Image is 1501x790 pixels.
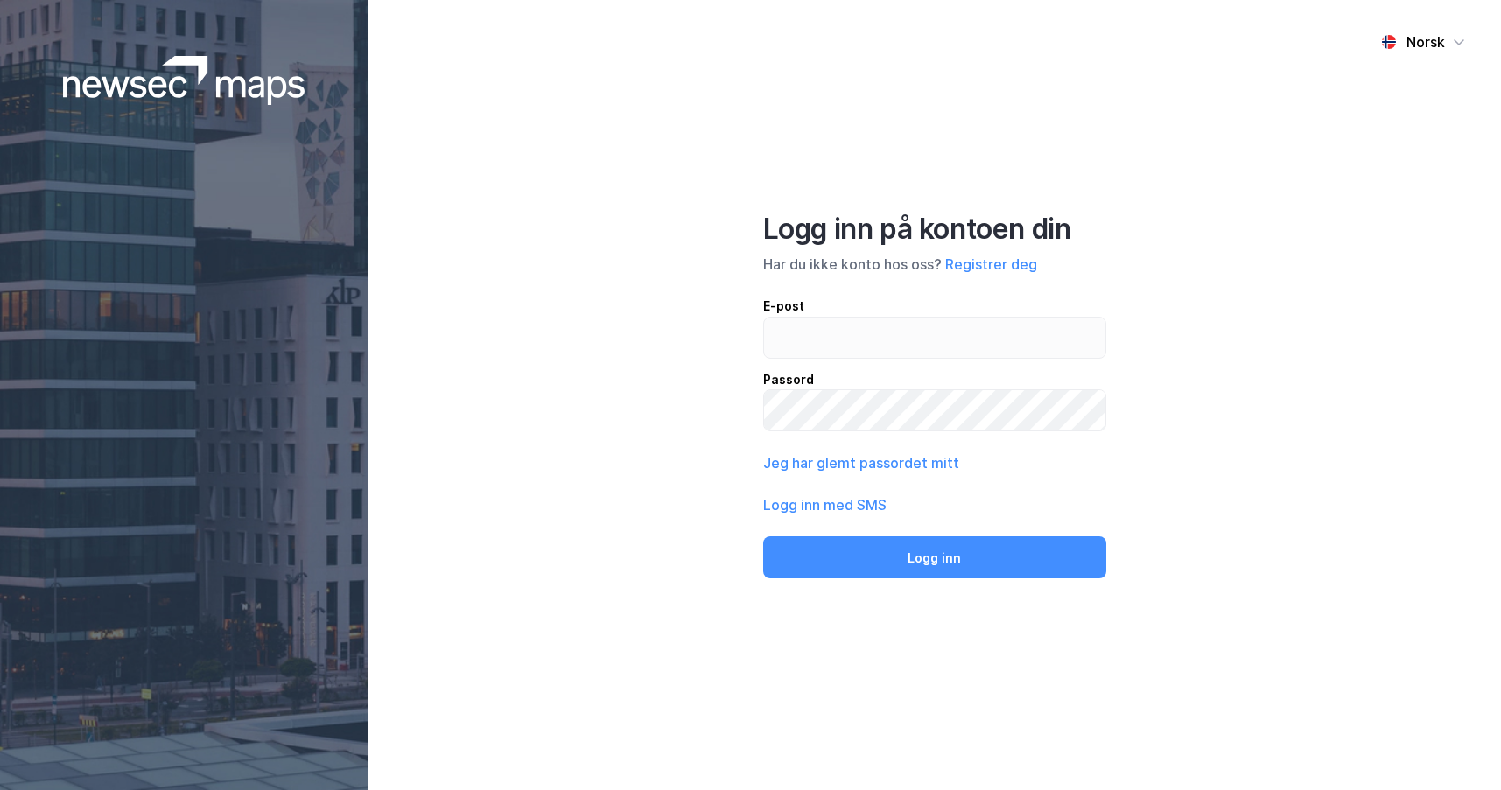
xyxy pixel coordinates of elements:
[63,56,305,105] img: logoWhite.bf58a803f64e89776f2b079ca2356427.svg
[763,536,1106,578] button: Logg inn
[1406,31,1445,52] div: Norsk
[763,494,887,515] button: Logg inn med SMS
[763,212,1106,247] div: Logg inn på kontoen din
[763,254,1106,275] div: Har du ikke konto hos oss?
[763,369,1106,390] div: Passord
[763,296,1106,317] div: E-post
[945,254,1037,275] button: Registrer deg
[763,452,959,473] button: Jeg har glemt passordet mitt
